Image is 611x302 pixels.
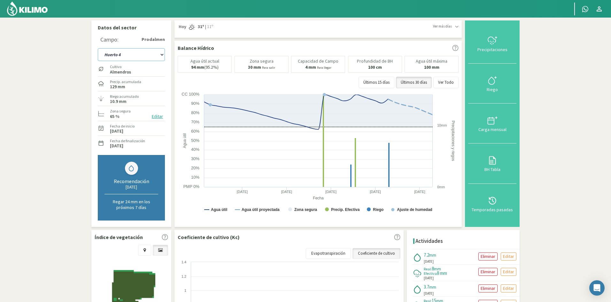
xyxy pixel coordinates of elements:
b: 100 cm [368,64,382,70]
p: Coeficiente de cultivo (Kc) [178,233,240,241]
text: [DATE] [281,190,292,194]
text: Riego [373,207,383,212]
span: 11º [206,24,213,30]
span: 7.2 [424,252,429,258]
label: Almendros [110,70,131,74]
div: Temporadas pasadas [470,207,514,212]
button: BH Tabla [468,143,516,183]
text: Agua útil [211,207,227,212]
b: 4 mm [305,64,316,70]
text: 0mm [437,185,445,189]
span: Real: [424,267,432,271]
strong: Prodalmen [142,36,165,43]
text: 90% [191,101,199,106]
text: 40% [191,147,199,152]
b: 94 mm [191,64,204,70]
p: Eliminar [481,268,495,275]
p: Capacidad de Campo [298,59,338,64]
text: 20% [191,166,199,170]
label: 65 % [110,114,120,119]
div: BH Tabla [470,167,514,172]
button: Ver Todo [433,77,459,88]
text: Precip. Efectiva [331,207,360,212]
p: (95.2%) [191,65,219,70]
span: mm [429,252,436,258]
label: Precip. acumulada [110,79,141,85]
button: Editar [501,252,516,260]
small: Para salir [262,66,275,70]
div: [DATE] [104,184,158,190]
span: | [205,24,206,30]
div: Recomendación [104,178,158,184]
text: Fecha [313,196,324,200]
p: Balance Hídrico [178,44,214,52]
text: Agua útil [182,133,187,148]
text: [DATE] [237,190,248,194]
p: Agua útil máxima [416,59,447,64]
span: 8 [432,266,434,272]
span: Efectiva [424,271,437,276]
button: Eliminar [478,284,498,292]
label: 10.9 mm [110,99,127,104]
span: Ver más días [433,24,452,29]
button: Eliminar [478,268,498,276]
div: Carga mensual [470,127,514,132]
p: Profundidad de BH [357,59,393,64]
button: Últimos 30 días [396,77,432,88]
text: 80% [191,110,199,115]
text: [DATE] [325,190,336,194]
text: PMP 0% [183,184,200,189]
span: [DATE] [424,259,434,264]
b: 30 mm [248,64,261,70]
text: CC 100% [182,92,199,97]
label: Cultivo [110,64,131,70]
button: Editar [501,268,516,276]
span: 8 mm [437,270,447,276]
p: Editar [503,253,514,260]
p: Regar 24 mm en los próximos 7 días [104,199,158,210]
div: Riego [470,87,514,92]
text: 50% [191,138,199,143]
text: 10% [191,175,199,180]
text: [DATE] [370,190,381,194]
label: 129 mm [110,85,125,89]
span: [DATE] [424,275,434,281]
button: Riego [468,64,516,104]
button: Temporadas pasadas [468,184,516,224]
p: Zona segura [250,59,274,64]
text: 30% [191,156,199,161]
label: [DATE] [110,144,123,148]
span: Hoy [178,24,186,30]
text: Ajuste de humedad [397,207,432,212]
button: Últimos 15 días [359,77,394,88]
button: Carga mensual [468,104,516,143]
p: Editar [503,285,514,292]
label: Zona segura [110,108,131,114]
text: Precipitaciones y riegos [451,120,455,161]
button: Eliminar [478,252,498,260]
h4: Actividades [415,238,443,244]
p: Editar [503,268,514,275]
img: Kilimo [6,1,48,16]
strong: 31º [198,24,204,29]
a: Coeficiente de cultivo [352,248,400,259]
text: 1 [184,289,186,292]
text: Zona segura [294,207,317,212]
text: 10mm [437,123,447,127]
button: Precipitaciones [468,24,516,64]
p: Eliminar [481,253,495,260]
text: 70% [191,120,199,124]
span: mm [434,266,441,272]
text: [DATE] [414,190,425,194]
label: [DATE] [110,129,123,133]
span: 3.7 [424,284,429,290]
div: Precipitaciones [470,47,514,52]
text: Agua útil proyectada [242,207,280,212]
text: 1.2 [182,275,186,278]
small: Para llegar [317,66,331,70]
button: Editar [150,113,165,120]
p: Agua útil actual [190,59,219,64]
label: Riego acumulado [110,94,139,99]
label: Fecha de finalización [110,138,145,144]
b: 100 mm [424,64,439,70]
